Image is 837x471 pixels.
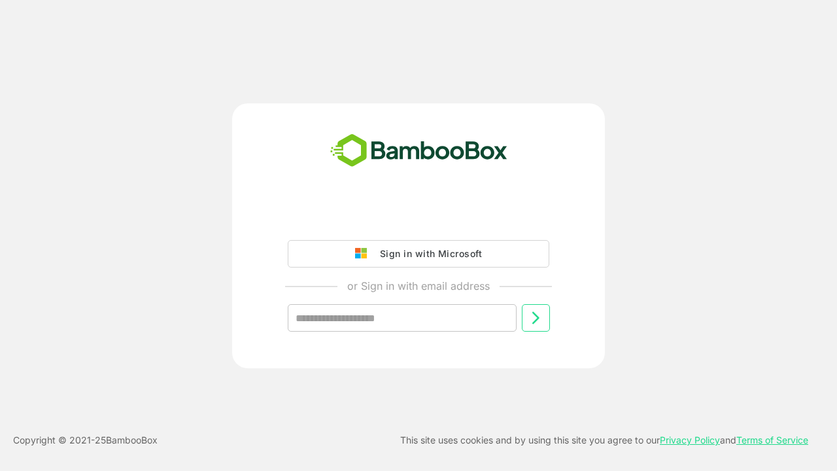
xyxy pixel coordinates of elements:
p: This site uses cookies and by using this site you agree to our and [400,432,808,448]
img: bamboobox [323,130,515,173]
div: Sign in with Microsoft [373,245,482,262]
a: Terms of Service [736,434,808,445]
p: Copyright © 2021- 25 BambooBox [13,432,158,448]
img: google [355,248,373,260]
button: Sign in with Microsoft [288,240,549,268]
p: or Sign in with email address [347,278,490,294]
a: Privacy Policy [660,434,720,445]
